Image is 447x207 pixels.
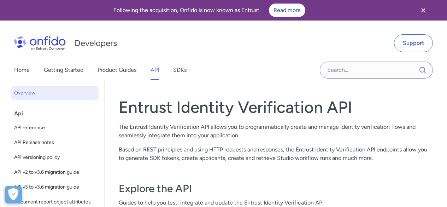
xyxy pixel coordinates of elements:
span: API reference [14,123,96,132]
a: API v3 to v3.6 migration guide [11,180,99,194]
span: API v2 to v3.6 migration guide [14,168,96,177]
a: Overview [11,86,99,100]
div: Cookie Preferences [5,186,22,203]
div: Following the acquisition, Onfido is now known as Entrust. [8,4,410,17]
p: The Entrust Identity Verification API allows you to programmatically create and manage identity v... [119,123,433,140]
span: Overview [14,89,96,97]
h1: Entrust Identity Verification API [119,97,433,117]
a: Product Guides [98,60,136,80]
a: Read more [269,4,305,17]
a: Support [394,34,433,52]
input: Onfido search input field [320,62,433,79]
span: API v3 to v3.6 migration guide [14,183,96,191]
a: SDKs [173,60,187,80]
a: Home [14,60,30,80]
div: Api [14,107,101,121]
button: Close banner [410,1,436,19]
a: API v2 to v3.6 migration guide [11,165,99,179]
a: API reference [11,121,99,135]
svg: Close banner [419,6,428,15]
span: API Release notes [14,138,96,147]
a: Getting Started [44,60,83,80]
span: API versioning policy [14,153,96,162]
p: Based on REST principles and using HTTP requests and responses, the Entrust Identity Verification... [119,145,433,162]
img: Onfido Logo [14,36,66,50]
h3: Explore the API [119,182,433,196]
a: API versioning policy [11,150,99,165]
span: Guides to help you test, integrate and update the Entrust Identity Verification API [119,199,433,207]
button: Open Preferences [5,186,22,203]
span: Document report object attributes [14,198,96,206]
a: API Release notes [11,136,99,150]
h1: Developers [75,38,117,49]
a: API [151,60,159,80]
